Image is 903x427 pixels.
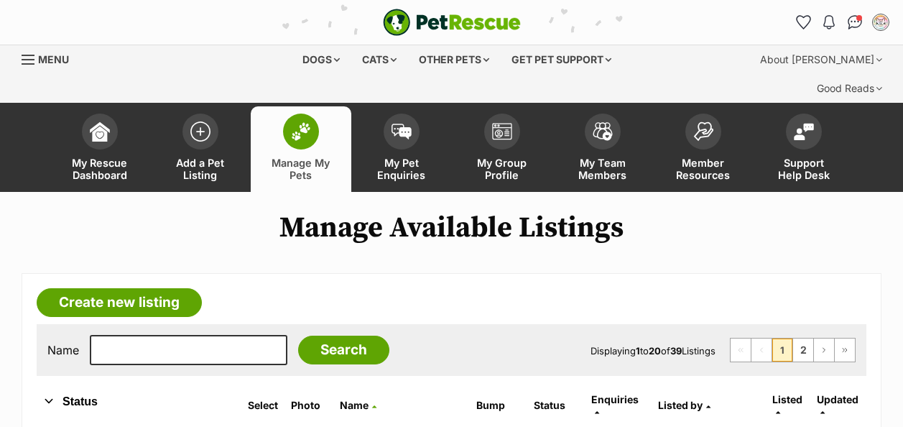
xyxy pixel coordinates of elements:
[792,11,815,34] a: Favourites
[772,393,802,405] span: Listed
[670,345,682,357] strong: 39
[772,339,792,362] span: Page 1
[730,338,856,362] nav: Pagination
[731,339,751,362] span: First page
[750,45,892,74] div: About [PERSON_NAME]
[528,388,584,423] th: Status
[570,157,635,181] span: My Team Members
[50,106,150,192] a: My Rescue Dashboard
[636,345,640,357] strong: 1
[291,122,311,141] img: manage-my-pets-icon-02211641906a0b7f246fdf0571729dbe1e7629f14944591b6c1af311fb30b64b.svg
[352,45,407,74] div: Cats
[242,388,284,423] th: Select
[150,106,251,192] a: Add a Pet Listing
[653,106,754,192] a: Member Resources
[369,157,434,181] span: My Pet Enquiries
[269,157,333,181] span: Manage My Pets
[814,339,834,362] a: Next page
[552,106,653,192] a: My Team Members
[772,393,802,417] a: Listed
[591,393,639,417] a: Enquiries
[591,345,716,357] span: Displaying to of Listings
[671,157,736,181] span: Member Resources
[37,392,226,411] button: Status
[869,11,892,34] button: My account
[794,123,814,140] img: help-desk-icon-fdf02630f3aa405de69fd3d07c3f3aa587a6932b1a1747fa1d2bba05be0121f9.svg
[470,157,534,181] span: My Group Profile
[817,393,858,405] span: Updated
[501,45,621,74] div: Get pet support
[848,15,863,29] img: chat-41dd97257d64d25036548639549fe6c8038ab92f7586957e7f3b1b290dea8141.svg
[754,106,854,192] a: Support Help Desk
[340,399,376,411] a: Name
[292,45,350,74] div: Dogs
[47,344,79,357] label: Name
[591,393,639,405] span: translation missing: en.admin.listings.index.attributes.enquiries
[285,388,333,423] th: Photo
[37,288,202,317] a: Create new listing
[593,122,613,141] img: team-members-icon-5396bd8760b3fe7c0b43da4ab00e1e3bb1a5d9ba89233759b79545d2d3fc5d0d.svg
[823,15,835,29] img: notifications-46538b983faf8c2785f20acdc204bb7945ddae34d4c08c2a6579f10ce5e182be.svg
[874,15,888,29] img: A Safe Place For Meow profile pic
[452,106,552,192] a: My Group Profile
[298,336,389,364] input: Search
[392,124,412,139] img: pet-enquiries-icon-7e3ad2cf08bfb03b45e93fb7055b45f3efa6380592205ae92323e6603595dc1f.svg
[168,157,233,181] span: Add a Pet Listing
[772,157,836,181] span: Support Help Desk
[383,9,521,36] a: PetRescue
[340,399,369,411] span: Name
[807,74,892,103] div: Good Reads
[383,9,521,36] img: logo-e224e6f780fb5917bec1dbf3a21bbac754714ae5b6737aabdf751b685950b380.svg
[751,339,772,362] span: Previous page
[649,345,661,357] strong: 20
[409,45,499,74] div: Other pets
[351,106,452,192] a: My Pet Enquiries
[251,106,351,192] a: Manage My Pets
[38,53,69,65] span: Menu
[22,45,79,71] a: Menu
[835,339,855,362] a: Last page
[817,393,858,417] a: Updated
[658,399,710,411] a: Listed by
[792,11,892,34] ul: Account quick links
[471,388,527,423] th: Bump
[190,121,210,142] img: add-pet-listing-icon-0afa8454b4691262ce3f59096e99ab1cd57d4a30225e0717b998d2c9b9846f56.svg
[68,157,132,181] span: My Rescue Dashboard
[90,121,110,142] img: dashboard-icon-eb2f2d2d3e046f16d808141f083e7271f6b2e854fb5c12c21221c1fb7104beca.svg
[658,399,703,411] span: Listed by
[843,11,866,34] a: Conversations
[793,339,813,362] a: Page 2
[693,121,713,141] img: member-resources-icon-8e73f808a243e03378d46382f2149f9095a855e16c252ad45f914b54edf8863c.svg
[818,11,841,34] button: Notifications
[492,123,512,140] img: group-profile-icon-3fa3cf56718a62981997c0bc7e787c4b2cf8bcc04b72c1350f741eb67cf2f40e.svg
